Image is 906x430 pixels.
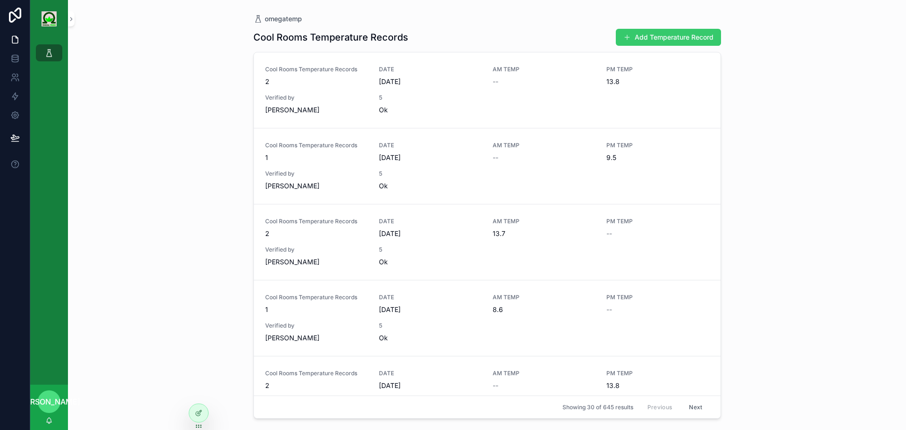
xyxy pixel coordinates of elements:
span: 2 [265,229,368,238]
span: DATE [379,66,481,73]
span: PM TEMP [606,370,709,377]
span: -- [493,77,498,86]
span: 1 [265,305,368,314]
span: Ok [379,105,481,115]
span: [PERSON_NAME] [265,257,368,267]
span: Verified by [265,170,368,177]
span: 9.5 [606,153,709,162]
span: Cool Rooms Temperature Records [265,294,368,301]
span: [DATE] [379,229,481,238]
span: [DATE] [379,381,481,390]
a: Cool Rooms Temperature Records1DATE[DATE]AM TEMP--PM TEMP9.5Verified by[PERSON_NAME]5Ok [254,128,721,204]
span: Verified by [265,94,368,101]
span: Ok [379,333,481,343]
span: AM TEMP [493,294,595,301]
span: DATE [379,142,481,149]
span: 5 [379,322,481,329]
span: omegatemp [265,14,302,24]
span: AM TEMP [493,370,595,377]
span: 2 [265,77,368,86]
span: [PERSON_NAME] [265,181,368,191]
span: 1 [265,153,368,162]
span: Ok [379,257,481,267]
span: 2 [265,381,368,390]
span: PM TEMP [606,218,709,225]
span: [PERSON_NAME] [265,333,368,343]
span: PM TEMP [606,294,709,301]
span: Cool Rooms Temperature Records [265,370,368,377]
span: Verified by [265,322,368,329]
span: Cool Rooms Temperature Records [265,218,368,225]
span: [DATE] [379,77,481,86]
a: Cool Rooms Temperature Records1DATE[DATE]AM TEMP8.6PM TEMP--Verified by[PERSON_NAME]5Ok [254,280,721,356]
span: -- [606,229,612,238]
span: 5 [379,246,481,253]
span: -- [493,381,498,390]
button: Next [682,400,709,414]
span: [PERSON_NAME] [18,396,80,407]
span: AM TEMP [493,218,595,225]
span: Cool Rooms Temperature Records [265,142,368,149]
h1: Cool Rooms Temperature Records [253,31,408,44]
a: Cool Rooms Temperature Records2DATE[DATE]AM TEMP13.7PM TEMP--Verified by[PERSON_NAME]5Ok [254,204,721,280]
span: -- [493,153,498,162]
span: 13.8 [606,77,709,86]
span: 5 [379,94,481,101]
span: [PERSON_NAME] [265,105,368,115]
span: 13.8 [606,381,709,390]
span: 13.7 [493,229,595,238]
span: PM TEMP [606,66,709,73]
span: DATE [379,370,481,377]
img: App logo [42,11,57,26]
span: [DATE] [379,153,481,162]
span: PM TEMP [606,142,709,149]
span: AM TEMP [493,142,595,149]
span: AM TEMP [493,66,595,73]
span: DATE [379,218,481,225]
span: Verified by [265,246,368,253]
span: DATE [379,294,481,301]
span: Showing 30 of 645 results [562,404,633,411]
span: Ok [379,181,481,191]
span: [DATE] [379,305,481,314]
span: 5 [379,170,481,177]
span: 8.6 [493,305,595,314]
a: omegatemp [253,14,302,24]
div: scrollable content [30,38,68,74]
a: Cool Rooms Temperature Records2DATE[DATE]AM TEMP--PM TEMP13.8Verified by[PERSON_NAME]5Ok [254,52,721,128]
button: Add Temperature Record [616,29,721,46]
span: Cool Rooms Temperature Records [265,66,368,73]
span: -- [606,305,612,314]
